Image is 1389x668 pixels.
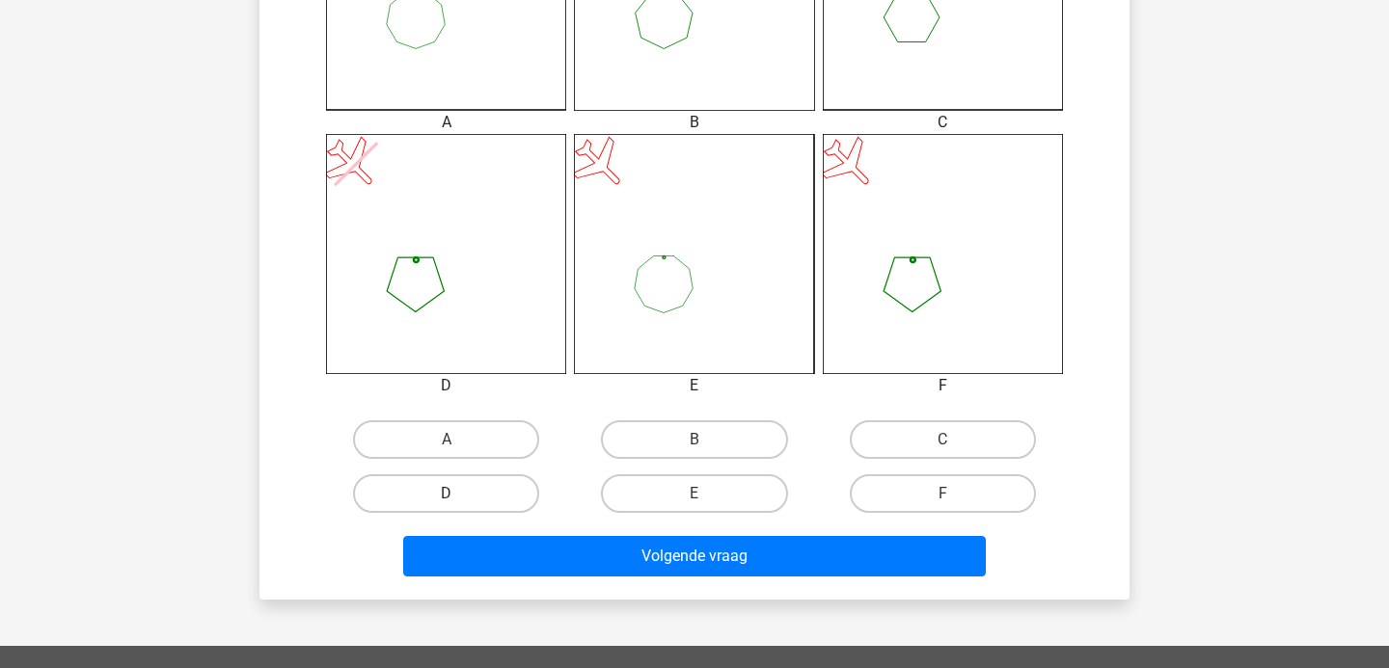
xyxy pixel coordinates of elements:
[808,111,1077,134] div: C
[403,536,987,576] button: Volgende vraag
[559,374,829,397] div: E
[312,111,581,134] div: A
[850,420,1036,459] label: C
[353,474,539,513] label: D
[850,474,1036,513] label: F
[353,420,539,459] label: A
[312,374,581,397] div: D
[559,111,829,134] div: B
[808,374,1077,397] div: F
[601,420,787,459] label: B
[601,474,787,513] label: E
